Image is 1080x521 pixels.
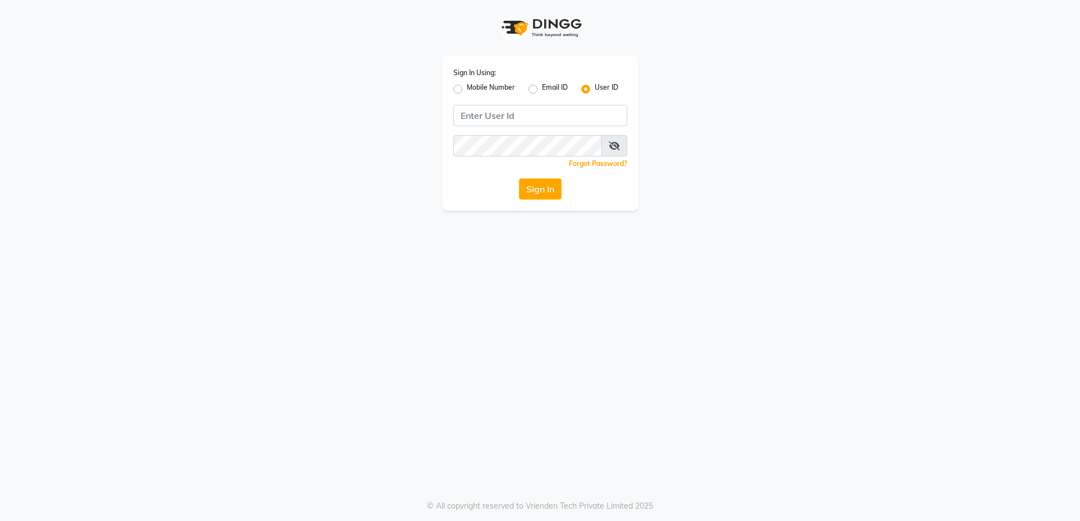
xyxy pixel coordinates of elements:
[569,159,627,168] a: Forgot Password?
[495,11,585,44] img: logo1.svg
[595,82,618,96] label: User ID
[453,135,602,156] input: Username
[453,105,627,126] input: Username
[467,82,515,96] label: Mobile Number
[519,178,562,200] button: Sign In
[542,82,568,96] label: Email ID
[453,68,496,78] label: Sign In Using:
